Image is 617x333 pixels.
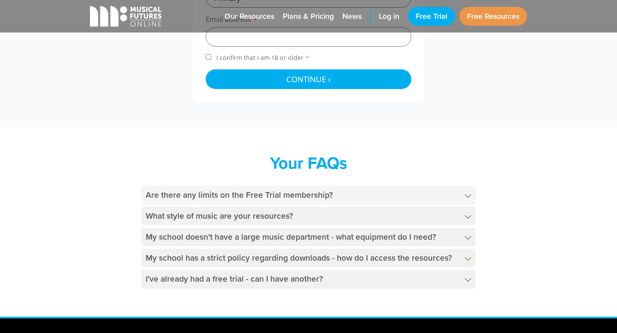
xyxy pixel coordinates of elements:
[342,11,362,22] span: News
[459,7,527,26] a: Free Resources
[141,249,476,267] h4: My school has a strict policy regarding downloads - how do I access the resources?
[141,228,476,246] h4: My school doesn't have a large music department - what equipment do I need?
[141,186,476,204] h4: Are there any limits on the Free Trial membership?
[408,7,455,26] a: Free Trial
[141,207,476,225] h4: What style of music are your resources?
[141,270,476,288] h4: I've already had a free trial - can I have another?
[283,11,334,22] span: Plans & Pricing
[286,74,331,84] span: Continue ›
[225,11,274,22] span: Our Resources
[206,69,411,89] button: Continue ›
[141,153,476,173] h2: Your FAQs
[379,11,399,22] span: Log in
[215,54,311,62] span: I confirm that I am 18 or older
[206,54,211,60] input: I confirm that I am 18 or older*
